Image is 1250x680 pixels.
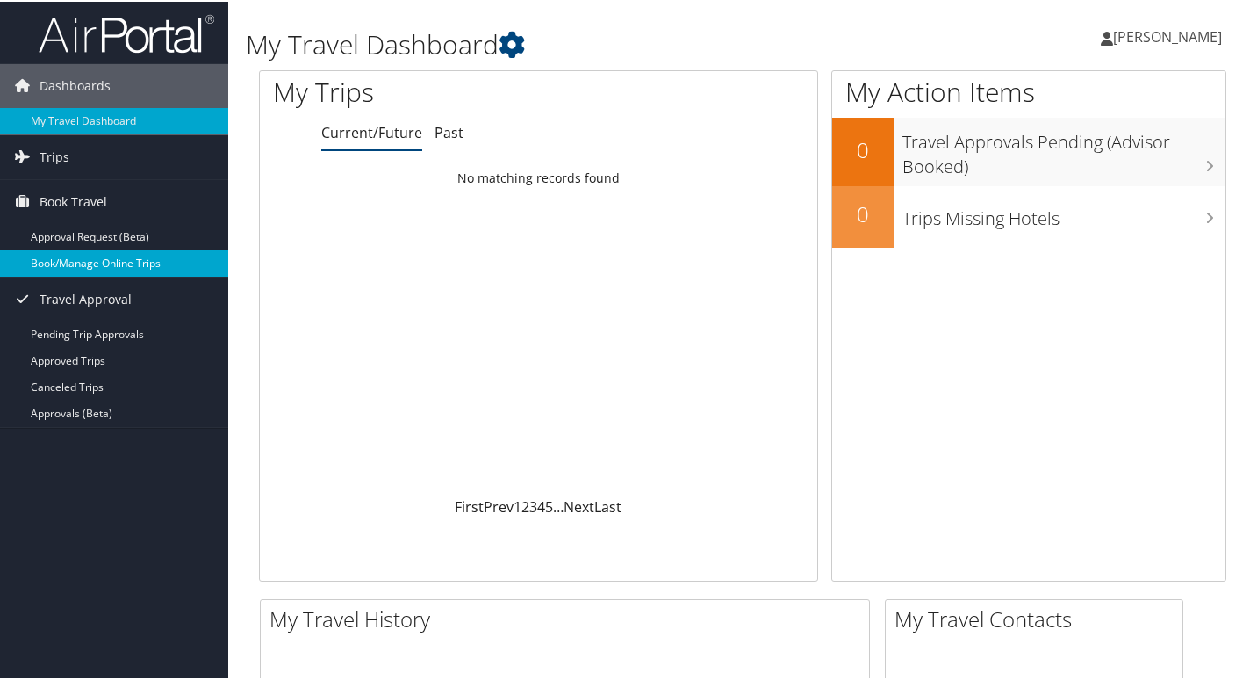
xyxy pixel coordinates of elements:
[269,603,869,633] h2: My Travel History
[1113,25,1222,45] span: [PERSON_NAME]
[40,276,132,320] span: Travel Approval
[246,25,909,61] h1: My Travel Dashboard
[321,121,422,141] a: Current/Future
[529,496,537,515] a: 3
[521,496,529,515] a: 2
[594,496,621,515] a: Last
[894,603,1182,633] h2: My Travel Contacts
[40,178,107,222] span: Book Travel
[832,134,894,163] h2: 0
[545,496,553,515] a: 5
[435,121,463,141] a: Past
[902,119,1225,177] h3: Travel Approvals Pending (Advisor Booked)
[484,496,514,515] a: Prev
[832,184,1225,246] a: 0Trips Missing Hotels
[902,196,1225,229] h3: Trips Missing Hotels
[832,72,1225,109] h1: My Action Items
[40,62,111,106] span: Dashboards
[1101,9,1239,61] a: [PERSON_NAME]
[564,496,594,515] a: Next
[832,116,1225,184] a: 0Travel Approvals Pending (Advisor Booked)
[39,11,214,53] img: airportal-logo.png
[553,496,564,515] span: …
[455,496,484,515] a: First
[273,72,571,109] h1: My Trips
[514,496,521,515] a: 1
[537,496,545,515] a: 4
[40,134,69,177] span: Trips
[260,161,817,192] td: No matching records found
[832,198,894,228] h2: 0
